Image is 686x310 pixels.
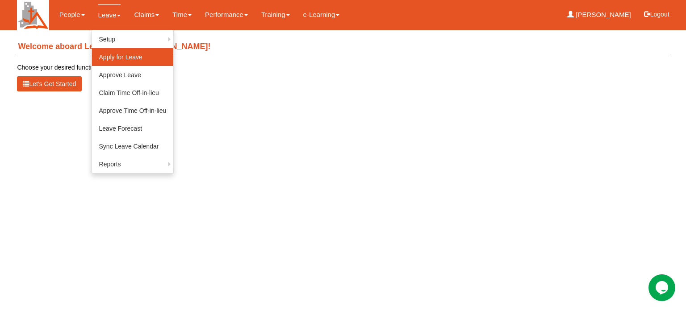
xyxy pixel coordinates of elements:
button: Let’s Get Started [17,76,82,91]
a: Time [172,4,192,25]
a: Approve Leave [92,66,174,84]
a: Claim Time Off-in-lieu [92,84,174,102]
a: Training [261,4,290,25]
a: Setup [92,30,174,48]
button: Logout [638,4,676,25]
a: Claims [134,4,159,25]
h4: Welcome aboard Learn Anchor, [PERSON_NAME]! [17,38,669,56]
a: [PERSON_NAME] [567,4,631,25]
img: H+Cupd5uQsr4AAAAAElFTkSuQmCC [17,0,49,30]
a: Reports [92,155,174,173]
a: Leave [98,4,121,25]
a: Approve Time Off-in-lieu [92,102,174,120]
a: Performance [205,4,248,25]
a: People [59,4,85,25]
iframe: chat widget [648,274,677,301]
p: Choose your desired function from the menu above. [17,63,669,72]
a: e-Learning [303,4,340,25]
a: Leave Forecast [92,120,174,137]
a: Apply for Leave [92,48,174,66]
a: Sync Leave Calendar [92,137,174,155]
